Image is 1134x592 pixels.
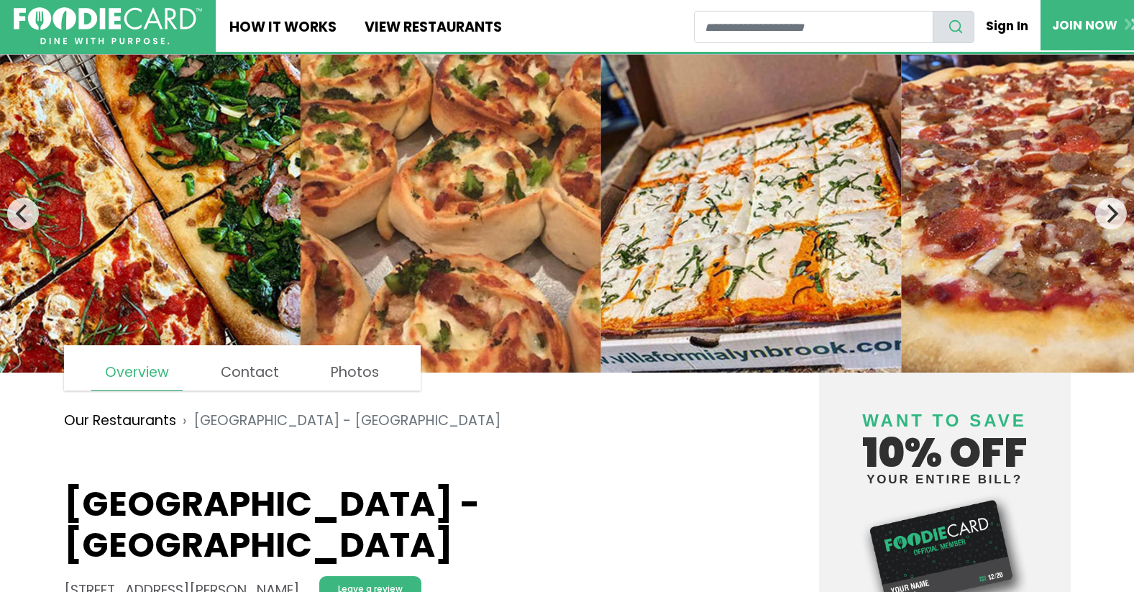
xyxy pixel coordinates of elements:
a: Photos [317,355,393,390]
button: search [933,11,974,43]
button: Previous [7,198,39,229]
li: [GEOGRAPHIC_DATA] - [GEOGRAPHIC_DATA] [176,411,500,432]
small: your entire bill? [833,473,1057,486]
button: Next [1095,198,1127,229]
a: Contact [207,355,293,390]
input: restaurant search [694,11,933,43]
nav: breadcrumb [64,400,736,442]
span: Want to save [862,411,1026,430]
nav: page links [64,345,421,391]
a: Overview [91,355,183,391]
h1: [GEOGRAPHIC_DATA] - [GEOGRAPHIC_DATA] [64,483,736,566]
img: FoodieCard; Eat, Drink, Save, Donate [14,7,202,45]
a: Our Restaurants [64,411,176,432]
a: Sign In [974,10,1041,42]
h4: 10% off [833,393,1057,486]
